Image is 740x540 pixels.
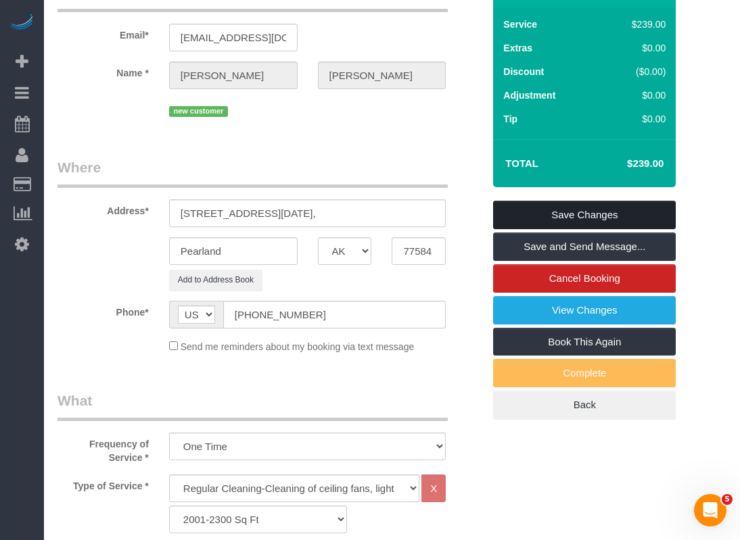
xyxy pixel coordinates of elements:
label: Phone* [47,301,159,319]
h4: $239.00 [586,158,664,170]
legend: Where [57,157,448,188]
strong: Total [505,157,538,169]
input: City* [169,237,298,265]
iframe: Intercom live chat [694,494,726,526]
span: Send me reminders about my booking via text message [181,341,415,352]
label: Tip [503,112,517,126]
input: First Name* [169,62,298,89]
input: Email* [169,24,298,51]
legend: What [57,391,448,421]
label: Type of Service * [47,474,159,493]
span: new customer [169,106,228,117]
img: Automaid Logo [8,14,35,32]
a: Back [493,391,676,419]
span: 5 [722,494,733,505]
label: Adjustment [503,89,555,102]
input: Last Name* [318,62,446,89]
a: Save and Send Message... [493,232,676,261]
input: Phone* [223,301,446,328]
button: Add to Address Book [169,270,262,291]
label: Email* [47,24,159,42]
a: Book This Again [493,328,676,356]
div: $239.00 [603,18,666,31]
label: Extras [503,41,532,55]
input: Zip Code* [392,237,446,265]
label: Name * [47,62,159,80]
a: Save Changes [493,201,676,229]
div: ($0.00) [603,65,666,78]
label: Service [503,18,537,31]
div: $0.00 [603,112,666,126]
label: Discount [503,65,544,78]
a: Cancel Booking [493,264,676,293]
label: Frequency of Service * [47,433,159,464]
div: $0.00 [603,89,666,102]
label: Address* [47,199,159,218]
a: View Changes [493,296,676,324]
div: $0.00 [603,41,666,55]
